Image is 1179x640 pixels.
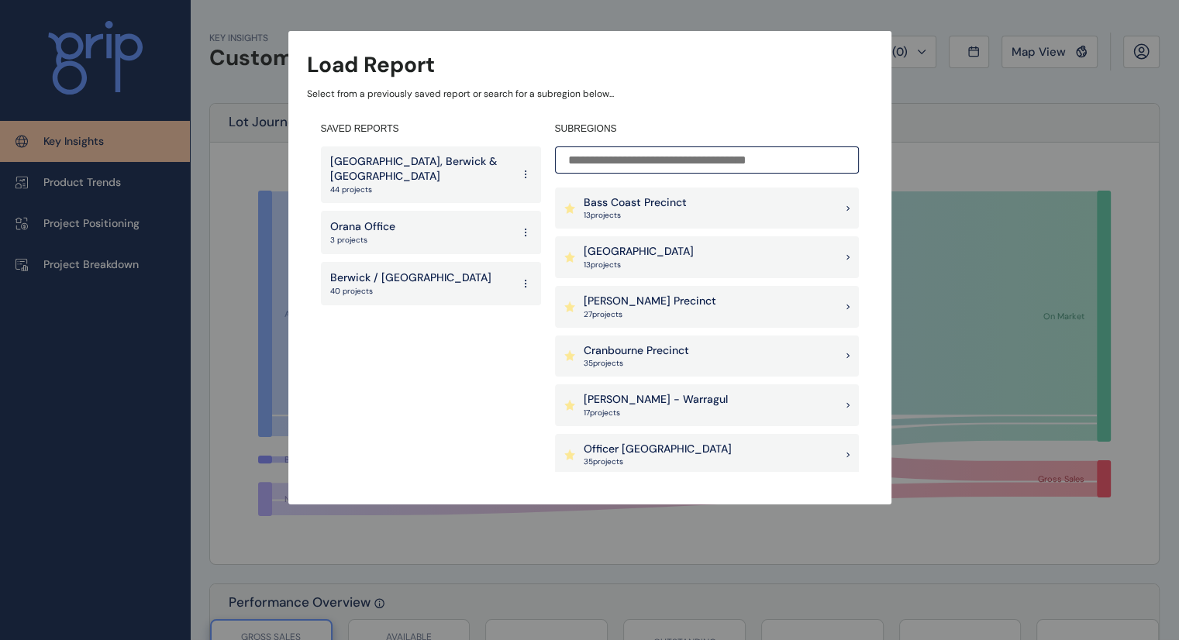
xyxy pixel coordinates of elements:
[584,260,694,270] p: 13 project s
[330,270,491,286] p: Berwick / [GEOGRAPHIC_DATA]
[330,154,512,184] p: [GEOGRAPHIC_DATA], Berwick & [GEOGRAPHIC_DATA]
[307,50,435,80] h3: Load Report
[584,195,687,211] p: Bass Coast Precinct
[584,392,728,408] p: [PERSON_NAME] - Warragul
[584,343,689,359] p: Cranbourne Precinct
[584,309,716,320] p: 27 project s
[584,408,728,418] p: 17 project s
[330,235,395,246] p: 3 projects
[584,456,732,467] p: 35 project s
[330,286,491,297] p: 40 projects
[330,219,395,235] p: Orana Office
[584,442,732,457] p: Officer [GEOGRAPHIC_DATA]
[584,294,716,309] p: [PERSON_NAME] Precinct
[307,88,873,101] p: Select from a previously saved report or search for a subregion below...
[584,210,687,221] p: 13 project s
[584,244,694,260] p: [GEOGRAPHIC_DATA]
[584,358,689,369] p: 35 project s
[555,122,859,136] h4: SUBREGIONS
[330,184,512,195] p: 44 projects
[321,122,541,136] h4: SAVED REPORTS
